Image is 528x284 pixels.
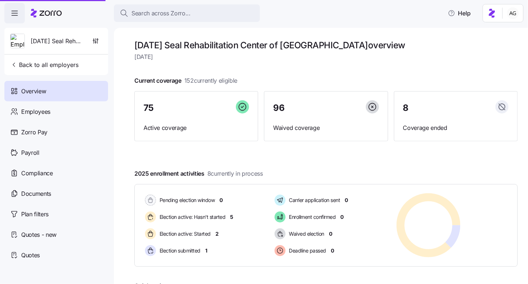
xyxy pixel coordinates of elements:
[157,230,211,238] span: Election active: Started
[4,163,108,183] a: Compliance
[4,101,108,122] a: Employees
[21,169,53,178] span: Compliance
[21,189,51,198] span: Documents
[21,251,40,260] span: Quotes
[403,123,509,132] span: Coverage ended
[331,247,334,254] span: 0
[21,148,39,157] span: Payroll
[205,247,207,254] span: 1
[230,213,234,221] span: 5
[448,9,471,18] span: Help
[4,204,108,224] a: Plan filters
[215,230,219,238] span: 2
[287,247,326,254] span: Deadline passed
[21,230,57,239] span: Quotes - new
[21,107,50,116] span: Employees
[21,87,46,96] span: Overview
[329,230,332,238] span: 0
[442,6,477,20] button: Help
[341,213,344,221] span: 0
[4,183,108,204] a: Documents
[4,81,108,101] a: Overview
[507,7,519,19] img: 5fc55c57e0610270ad857448bea2f2d5
[7,57,81,72] button: Back to all employers
[31,37,83,46] span: [DATE] Seal Rehabilitation Center of [GEOGRAPHIC_DATA]
[287,230,325,238] span: Waived election
[287,213,336,221] span: Enrollment confirmed
[21,210,49,219] span: Plan filters
[4,122,108,142] a: Zorro Pay
[11,34,24,49] img: Employer logo
[4,142,108,163] a: Payroll
[10,60,79,69] span: Back to all employers
[21,128,47,137] span: Zorro Pay
[157,213,226,221] span: Election active: Hasn't started
[157,247,200,254] span: Election submitted
[4,245,108,265] a: Quotes
[4,224,108,245] a: Quotes - new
